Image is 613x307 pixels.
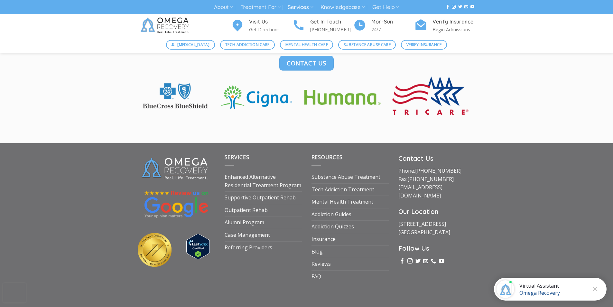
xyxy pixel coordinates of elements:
span: Resources [311,154,343,161]
a: Referring Providers [225,242,272,254]
a: [PHONE_NUMBER] [407,176,454,183]
p: Get Directions [249,26,292,33]
a: Follow on YouTube [439,258,444,264]
a: Alumni Program [225,216,264,229]
a: [STREET_ADDRESS][GEOGRAPHIC_DATA] [398,220,450,236]
a: Mental Health Care [280,40,333,50]
a: Follow on Facebook [400,258,405,264]
a: Insurance [311,233,336,245]
h4: Verify Insurance [432,18,476,26]
a: Follow on YouTube [470,5,474,9]
a: Follow on Instagram [407,258,413,264]
img: Verify Approval for www.omegarecovery.org [186,234,210,259]
strong: Contact Us [398,154,433,162]
a: Visit Us Get Directions [231,18,292,34]
a: Reviews [311,258,331,270]
a: Services [288,1,313,13]
h4: Mon-Sun [371,18,414,26]
span: Mental Health Care [285,42,328,48]
a: [PHONE_NUMBER] [415,167,461,174]
span: Contact Us [287,58,326,68]
h4: Visit Us [249,18,292,26]
a: FAQ [311,271,321,283]
p: [PHONE_NUMBER] [310,26,353,33]
p: 24/7 [371,26,414,33]
a: Addiction Quizzes [311,221,354,233]
a: Follow on Twitter [415,258,421,264]
h3: Follow Us [398,243,476,254]
h4: Get In Touch [310,18,353,26]
a: Supportive Outpatient Rehab [225,192,296,204]
span: [MEDICAL_DATA] [177,42,209,48]
a: Call us [431,258,436,264]
a: Verify LegitScript Approval for www.omegarecovery.org [186,242,210,249]
a: Treatment For [240,1,281,13]
a: Get Help [372,1,399,13]
a: Case Management [225,229,270,241]
a: Blog [311,246,323,258]
a: Tech Addiction Treatment [311,184,374,196]
a: Get In Touch [PHONE_NUMBER] [292,18,353,34]
span: Tech Addiction Care [225,42,270,48]
a: [MEDICAL_DATA] [166,40,215,50]
a: Verify Insurance Begin Admissions [414,18,476,34]
a: Follow on Instagram [452,5,456,9]
a: Outpatient Rehab [225,204,268,216]
a: [EMAIL_ADDRESS][DOMAIN_NAME] [398,184,442,199]
a: Contact Us [279,56,334,71]
a: Enhanced Alternative Residential Treatment Program [225,171,302,191]
a: Addiction Guides [311,208,351,221]
h3: Our Location [398,206,476,217]
a: Follow on Facebook [446,5,450,9]
span: Services [225,154,249,161]
a: Send us an email [464,5,468,9]
a: Verify Insurance [401,40,447,50]
span: Verify Insurance [406,42,442,48]
p: Phone: Fax: [398,167,476,200]
img: Omega Recovery [138,14,194,37]
a: Substance Abuse Treatment [311,171,380,183]
a: Mental Health Treatment [311,196,373,208]
a: About [214,1,233,13]
a: Follow on Twitter [458,5,462,9]
p: Begin Admissions [432,26,476,33]
a: Knowledgebase [320,1,365,13]
a: Substance Abuse Care [338,40,396,50]
a: Send us an email [423,258,428,264]
a: Tech Addiction Care [220,40,275,50]
span: Substance Abuse Care [344,42,391,48]
iframe: reCAPTCHA [3,283,26,302]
